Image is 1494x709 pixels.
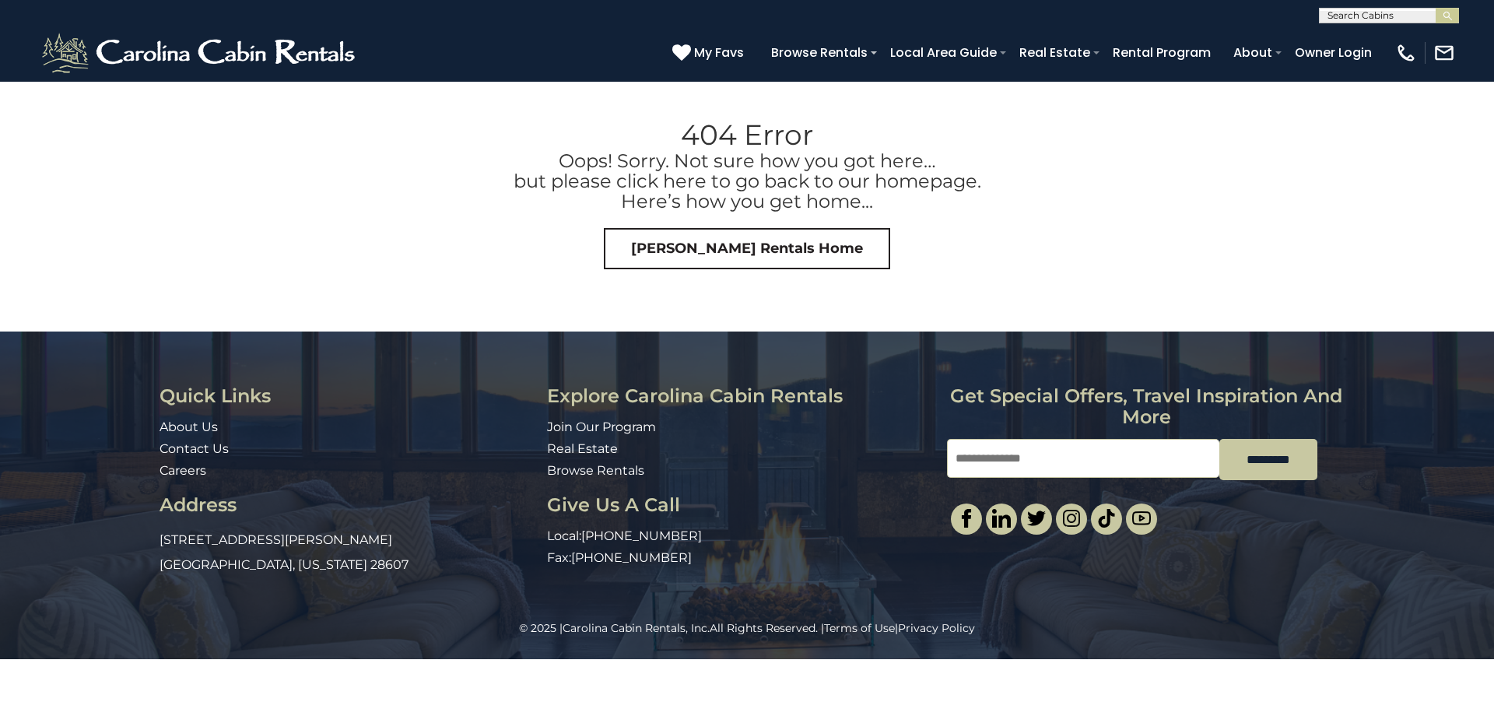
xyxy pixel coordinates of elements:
a: About Us [160,419,218,434]
p: Fax: [547,549,935,567]
a: [PERSON_NAME] Rentals Home [604,228,890,270]
a: Browse Rentals [547,463,644,478]
a: Real Estate [547,441,618,456]
img: instagram-single.svg [1062,509,1081,528]
a: [PHONE_NUMBER] [571,550,692,565]
a: Contact Us [160,441,229,456]
p: All Rights Reserved. | | [35,620,1459,636]
a: Terms of Use [824,621,895,635]
span: © 2025 | [519,621,710,635]
h3: Quick Links [160,386,535,406]
a: Real Estate [1012,39,1098,66]
p: Local: [547,528,935,546]
a: Owner Login [1287,39,1380,66]
a: Join Our Program [547,419,656,434]
h3: Address [160,495,535,515]
p: [STREET_ADDRESS][PERSON_NAME] [GEOGRAPHIC_DATA], [US_STATE] 28607 [160,528,535,577]
h3: Get special offers, travel inspiration and more [947,386,1346,427]
h3: Give Us A Call [547,495,935,515]
a: Carolina Cabin Rentals, Inc. [563,621,710,635]
img: twitter-single.svg [1027,509,1046,528]
img: youtube-light.svg [1132,509,1151,528]
h3: Explore Carolina Cabin Rentals [547,386,935,406]
img: tiktok.svg [1097,509,1116,528]
a: My Favs [672,43,748,63]
a: Local Area Guide [882,39,1005,66]
a: Privacy Policy [898,621,975,635]
img: facebook-single.svg [957,509,976,528]
a: Rental Program [1105,39,1219,66]
img: phone-regular-white.png [1395,42,1417,64]
img: linkedin-single.svg [992,509,1011,528]
img: mail-regular-white.png [1433,42,1455,64]
a: [PHONE_NUMBER] [581,528,702,543]
a: Browse Rentals [763,39,875,66]
a: Careers [160,463,206,478]
span: My Favs [694,43,744,62]
a: About [1226,39,1280,66]
img: White-1-2.png [39,30,362,76]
